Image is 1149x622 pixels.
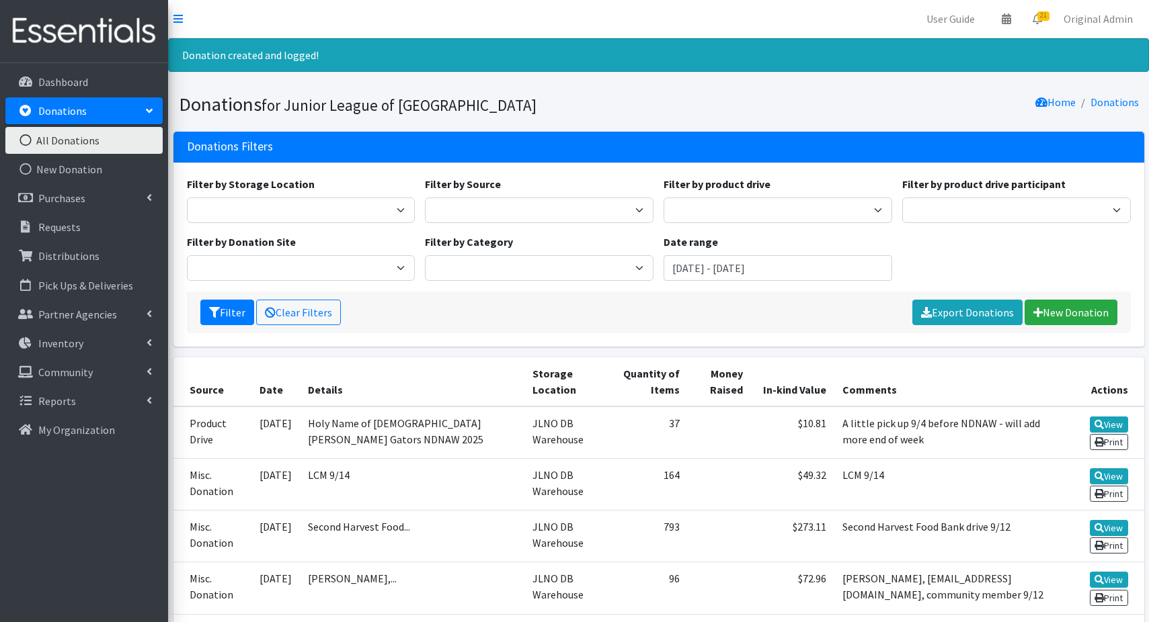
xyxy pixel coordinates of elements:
[5,301,163,328] a: Partner Agencies
[300,510,525,562] td: Second Harvest Food...
[38,104,87,118] p: Donations
[5,185,163,212] a: Purchases
[251,406,300,459] td: [DATE]
[912,300,1023,325] a: Export Donations
[38,337,83,350] p: Inventory
[834,458,1066,510] td: LCM 9/14
[751,406,834,459] td: $10.81
[524,406,610,459] td: JLNO DB Warehouse
[751,562,834,614] td: $72.96
[1037,11,1049,21] span: 21
[179,93,654,116] h1: Donations
[5,330,163,357] a: Inventory
[751,510,834,562] td: $273.11
[524,357,610,406] th: Storage Location
[610,510,688,562] td: 793
[1090,520,1128,536] a: View
[5,97,163,124] a: Donations
[1091,95,1139,109] a: Donations
[168,38,1149,72] div: Donation created and logged!
[751,458,834,510] td: $49.32
[610,458,688,510] td: 164
[38,365,93,379] p: Community
[262,95,537,115] small: for Junior League of [GEOGRAPHIC_DATA]
[916,5,986,32] a: User Guide
[173,510,251,562] td: Misc. Donation
[38,394,76,408] p: Reports
[664,255,892,281] input: January 1, 2011 - December 31, 2011
[173,562,251,614] td: Misc. Donation
[5,242,163,269] a: Distributions
[251,458,300,510] td: [DATE]
[664,234,718,250] label: Date range
[1025,300,1117,325] a: New Donation
[664,176,770,192] label: Filter by product drive
[300,406,525,459] td: Holy Name of [DEMOGRAPHIC_DATA][PERSON_NAME] Gators NDNAW 2025
[251,562,300,614] td: [DATE]
[251,510,300,562] td: [DATE]
[425,234,513,250] label: Filter by Category
[1090,590,1128,606] a: Print
[5,388,163,414] a: Reports
[38,423,115,437] p: My Organization
[902,176,1066,192] label: Filter by product drive participant
[300,562,525,614] td: [PERSON_NAME],...
[1090,434,1128,450] a: Print
[524,458,610,510] td: JLNO DB Warehouse
[5,156,163,183] a: New Donation
[1035,95,1076,109] a: Home
[5,214,163,240] a: Requests
[38,279,133,292] p: Pick Ups & Deliveries
[187,140,273,154] h3: Donations Filters
[610,357,688,406] th: Quantity of Items
[1090,416,1128,433] a: View
[834,406,1066,459] td: A little pick up 9/4 before NDNAW - will add more end of week
[5,127,163,154] a: All Donations
[5,416,163,443] a: My Organization
[300,357,525,406] th: Details
[173,357,251,406] th: Source
[834,357,1066,406] th: Comments
[38,220,81,234] p: Requests
[1066,357,1144,406] th: Actions
[1090,468,1128,484] a: View
[300,458,525,510] td: LCM 9/14
[1090,486,1128,502] a: Print
[38,191,85,205] p: Purchases
[173,406,251,459] td: Product Drive
[5,9,163,54] img: HumanEssentials
[38,249,100,263] p: Distributions
[1022,5,1053,32] a: 21
[5,359,163,386] a: Community
[524,510,610,562] td: JLNO DB Warehouse
[38,308,117,321] p: Partner Agencies
[610,406,688,459] td: 37
[425,176,501,192] label: Filter by Source
[1090,537,1128,553] a: Print
[1053,5,1144,32] a: Original Admin
[688,357,751,406] th: Money Raised
[187,176,315,192] label: Filter by Storage Location
[38,75,88,89] p: Dashboard
[5,69,163,95] a: Dashboard
[834,562,1066,614] td: [PERSON_NAME], [EMAIL_ADDRESS][DOMAIN_NAME], community member 9/12
[256,300,341,325] a: Clear Filters
[5,272,163,299] a: Pick Ups & Deliveries
[251,357,300,406] th: Date
[1090,572,1128,588] a: View
[200,300,254,325] button: Filter
[173,458,251,510] td: Misc. Donation
[610,562,688,614] td: 96
[524,562,610,614] td: JLNO DB Warehouse
[187,234,296,250] label: Filter by Donation Site
[751,357,834,406] th: In-kind Value
[834,510,1066,562] td: Second Harvest Food Bank drive 9/12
